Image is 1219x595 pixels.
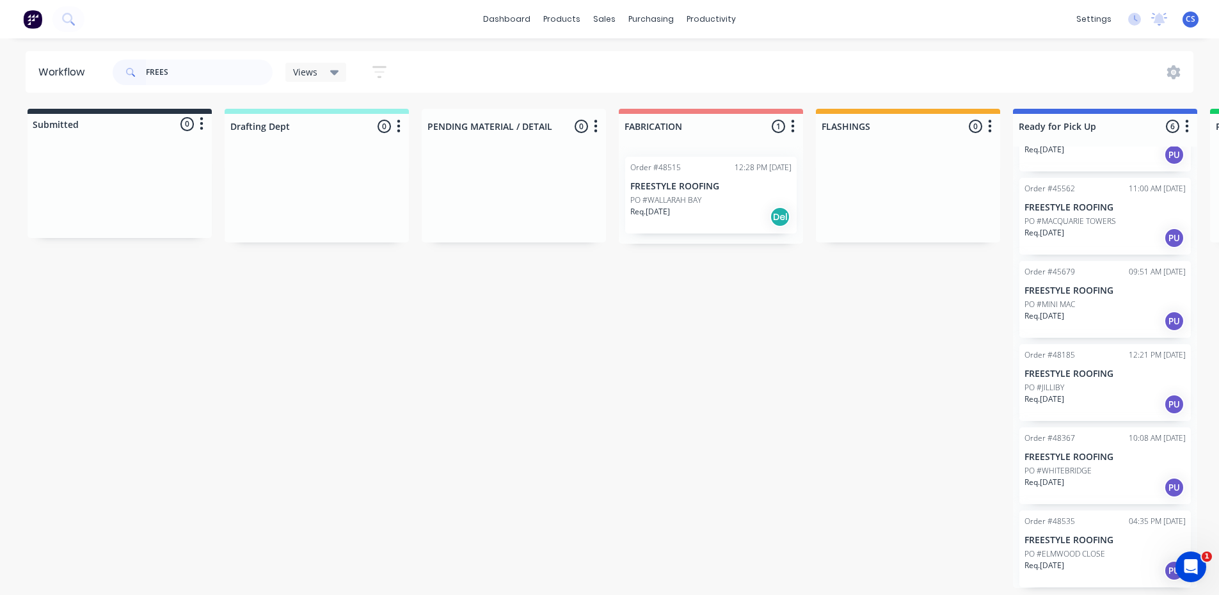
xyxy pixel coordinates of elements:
div: Del [770,207,790,227]
a: dashboard [477,10,537,29]
p: Req. [DATE] [1024,227,1064,239]
p: FREESTYLE ROOFING [1024,369,1186,379]
div: PU [1164,394,1184,415]
div: PU [1164,228,1184,248]
div: 11:00 AM [DATE] [1129,183,1186,194]
p: PO #ELMWOOD CLOSE [1024,548,1105,560]
div: settings [1070,10,1118,29]
p: FREESTYLE ROOFING [1024,285,1186,296]
span: 1 [1202,551,1212,562]
p: FREESTYLE ROOFING [1024,452,1186,463]
div: PU [1164,145,1184,165]
p: FREESTYLE ROOFING [1024,535,1186,546]
div: Order #48185 [1024,349,1075,361]
p: Req. [DATE] [1024,477,1064,488]
p: Req. [DATE] [630,206,670,218]
div: 10:08 AM [DATE] [1129,432,1186,444]
div: sales [587,10,622,29]
div: Order #48535 [1024,516,1075,527]
div: PU [1164,311,1184,331]
iframe: Intercom live chat [1175,551,1206,582]
div: 09:51 AM [DATE] [1129,266,1186,278]
img: Factory [23,10,42,29]
div: Order #45562 [1024,183,1075,194]
div: products [537,10,587,29]
div: 12:28 PM [DATE] [735,162,792,173]
span: CS [1186,13,1195,25]
div: Workflow [38,65,91,80]
div: Order #4818512:21 PM [DATE]FREESTYLE ROOFINGPO #JILLIBYReq.[DATE]PU [1019,344,1191,421]
p: Req. [DATE] [1024,310,1064,322]
div: Order #4556211:00 AM [DATE]FREESTYLE ROOFINGPO #MACQUARIE TOWERSReq.[DATE]PU [1019,178,1191,255]
div: Order #45679 [1024,266,1075,278]
p: FREESTYLE ROOFING [630,181,792,192]
div: Order #48515 [630,162,681,173]
p: Req. [DATE] [1024,393,1064,405]
p: Req. [DATE] [1024,144,1064,155]
p: PO #MACQUARIE TOWERS [1024,216,1116,227]
div: PU [1164,560,1184,581]
p: PO #WHITEBRIDGE [1024,465,1092,477]
p: PO #WALLARAH BAY [630,194,701,206]
div: 04:35 PM [DATE] [1129,516,1186,527]
input: Search for orders... [146,59,273,85]
p: PO #MINI MAC [1024,299,1075,310]
div: 12:21 PM [DATE] [1129,349,1186,361]
div: Order #4851512:28 PM [DATE]FREESTYLE ROOFINGPO #WALLARAH BAYReq.[DATE]Del [625,157,797,234]
div: PU [1164,477,1184,498]
span: Views [293,65,317,79]
p: Req. [DATE] [1024,560,1064,571]
div: Order #4567909:51 AM [DATE]FREESTYLE ROOFINGPO #MINI MACReq.[DATE]PU [1019,261,1191,338]
div: productivity [680,10,742,29]
div: Order #48367 [1024,432,1075,444]
div: Order #4836710:08 AM [DATE]FREESTYLE ROOFINGPO #WHITEBRIDGEReq.[DATE]PU [1019,427,1191,504]
div: Order #4853504:35 PM [DATE]FREESTYLE ROOFINGPO #ELMWOOD CLOSEReq.[DATE]PU [1019,511,1191,587]
p: PO #JILLIBY [1024,382,1064,393]
p: FREESTYLE ROOFING [1024,202,1186,213]
div: purchasing [622,10,680,29]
